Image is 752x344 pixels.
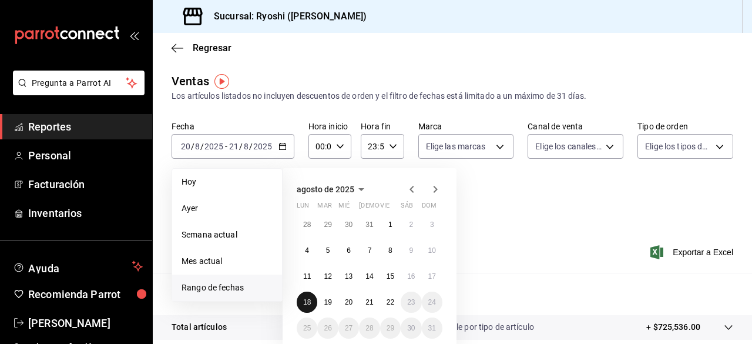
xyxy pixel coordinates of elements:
img: Tooltip marker [214,74,229,89]
span: - [225,142,227,151]
label: Tipo de orden [637,122,733,131]
button: 4 de agosto de 2025 [297,240,317,261]
span: Ayer [182,202,273,215]
abbr: 15 de agosto de 2025 [387,272,394,280]
abbr: 11 de agosto de 2025 [303,272,311,280]
p: Total artículos [172,321,227,333]
button: 10 de agosto de 2025 [422,240,442,261]
button: 18 de agosto de 2025 [297,292,317,313]
abbr: 23 de agosto de 2025 [407,298,415,306]
span: Hoy [182,176,273,188]
span: Elige las marcas [426,141,486,152]
button: 14 de agosto de 2025 [359,266,380,287]
label: Fecha [172,122,294,131]
button: open_drawer_menu [129,31,139,40]
button: 28 de agosto de 2025 [359,318,380,339]
abbr: martes [317,202,331,214]
abbr: 24 de agosto de 2025 [428,298,436,306]
p: + $725,536.00 [646,321,700,333]
span: Regresar [193,42,231,54]
abbr: 13 de agosto de 2025 [345,272,352,280]
button: 9 de agosto de 2025 [401,240,421,261]
span: Facturación [28,176,143,192]
input: -- [194,142,200,151]
a: Pregunta a Parrot AI [8,85,145,98]
abbr: lunes [297,202,309,214]
button: 31 de agosto de 2025 [422,318,442,339]
button: 20 de agosto de 2025 [338,292,359,313]
abbr: 4 de agosto de 2025 [305,246,309,255]
button: 30 de julio de 2025 [338,214,359,235]
abbr: 12 de agosto de 2025 [324,272,331,280]
button: 25 de agosto de 2025 [297,318,317,339]
button: 29 de julio de 2025 [317,214,338,235]
label: Hora fin [361,122,404,131]
abbr: 16 de agosto de 2025 [407,272,415,280]
abbr: jueves [359,202,428,214]
abbr: 28 de julio de 2025 [303,221,311,229]
input: -- [229,142,239,151]
abbr: 5 de agosto de 2025 [326,246,330,255]
abbr: 2 de agosto de 2025 [409,221,413,229]
span: / [239,142,243,151]
span: / [200,142,204,151]
button: 5 de agosto de 2025 [317,240,338,261]
abbr: 7 de agosto de 2025 [368,246,372,255]
button: agosto de 2025 [297,182,368,196]
span: Recomienda Parrot [28,286,143,302]
button: Exportar a Excel [653,245,733,259]
span: Mes actual [182,255,273,268]
button: 24 de agosto de 2025 [422,292,442,313]
abbr: 14 de agosto de 2025 [365,272,373,280]
abbr: 26 de agosto de 2025 [324,324,331,332]
label: Canal de venta [528,122,623,131]
input: ---- [204,142,224,151]
button: 31 de julio de 2025 [359,214,380,235]
abbr: 31 de julio de 2025 [365,221,373,229]
abbr: 20 de agosto de 2025 [345,298,352,306]
div: Los artículos listados no incluyen descuentos de orden y el filtro de fechas está limitado a un m... [172,90,733,102]
abbr: miércoles [338,202,350,214]
button: 13 de agosto de 2025 [338,266,359,287]
button: 17 de agosto de 2025 [422,266,442,287]
button: 6 de agosto de 2025 [338,240,359,261]
button: 19 de agosto de 2025 [317,292,338,313]
button: Pregunta a Parrot AI [13,71,145,95]
abbr: 19 de agosto de 2025 [324,298,331,306]
abbr: 29 de julio de 2025 [324,221,331,229]
abbr: 18 de agosto de 2025 [303,298,311,306]
abbr: 29 de agosto de 2025 [387,324,394,332]
button: 23 de agosto de 2025 [401,292,421,313]
button: 11 de agosto de 2025 [297,266,317,287]
input: ---- [253,142,273,151]
button: 7 de agosto de 2025 [359,240,380,261]
button: 29 de agosto de 2025 [380,318,401,339]
span: Elige los tipos de orden [645,141,711,152]
span: Pregunta a Parrot AI [32,77,126,89]
input: -- [180,142,191,151]
span: / [191,142,194,151]
span: Reportes [28,119,143,135]
span: Elige los canales de venta [535,141,602,152]
abbr: 10 de agosto de 2025 [428,246,436,255]
button: 15 de agosto de 2025 [380,266,401,287]
abbr: 30 de agosto de 2025 [407,324,415,332]
button: 3 de agosto de 2025 [422,214,442,235]
button: 12 de agosto de 2025 [317,266,338,287]
abbr: 21 de agosto de 2025 [365,298,373,306]
button: 22 de agosto de 2025 [380,292,401,313]
label: Marca [418,122,514,131]
abbr: viernes [380,202,390,214]
button: 1 de agosto de 2025 [380,214,401,235]
span: Rango de fechas [182,282,273,294]
abbr: 17 de agosto de 2025 [428,272,436,280]
abbr: 22 de agosto de 2025 [387,298,394,306]
span: Semana actual [182,229,273,241]
button: 28 de julio de 2025 [297,214,317,235]
h3: Sucursal: Ryoshi ([PERSON_NAME]) [204,9,367,24]
button: Regresar [172,42,231,54]
button: 27 de agosto de 2025 [338,318,359,339]
label: Hora inicio [308,122,351,131]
